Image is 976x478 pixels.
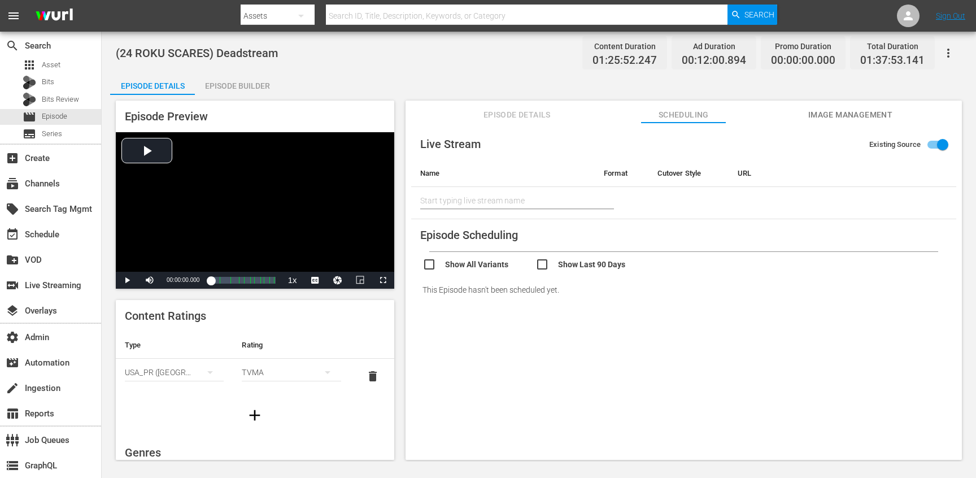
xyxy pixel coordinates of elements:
[744,5,774,25] span: Search
[592,54,657,67] span: 01:25:52.247
[110,72,195,95] button: Episode Details
[116,132,394,289] div: Video Player
[595,160,648,187] th: Format
[6,228,19,241] span: Schedule
[110,72,195,99] div: Episode Details
[167,277,199,283] span: 00:00:00.000
[125,446,161,459] span: Genres
[6,39,19,53] span: Search
[869,139,921,150] span: Existing Source
[42,94,79,105] span: Bits Review
[42,59,60,71] span: Asset
[23,76,36,89] div: Bits
[411,274,956,306] div: This Episode hasn't been scheduled yet.
[281,272,304,289] button: Playback Rate
[116,332,233,359] th: Type
[771,54,835,67] span: 00:00:00.000
[42,76,54,88] span: Bits
[648,160,729,187] th: Cutover Style
[592,38,657,54] div: Content Duration
[6,356,19,370] span: Automation
[860,38,925,54] div: Total Duration
[125,357,224,388] div: USA_PR ([GEOGRAPHIC_DATA])
[23,127,36,141] span: Series
[682,38,746,54] div: Ad Duration
[242,357,341,388] div: TVMA
[6,279,19,292] span: Live Streaming
[359,363,386,390] button: delete
[6,253,19,267] span: VOD
[125,110,208,123] span: Episode Preview
[42,111,67,122] span: Episode
[116,46,278,60] span: (24 ROKU SCARES) Deadstream
[366,370,380,383] span: delete
[304,272,326,289] button: Captions
[641,108,726,122] span: Scheduling
[6,407,19,420] span: Reports
[6,202,19,216] span: Search Tag Mgmt
[474,108,559,122] span: Episode Details
[211,277,275,284] div: Progress Bar
[6,304,19,318] span: Overlays
[195,72,280,95] button: Episode Builder
[23,58,36,72] span: Asset
[727,5,777,25] button: Search
[42,128,62,140] span: Series
[6,381,19,395] span: Ingestion
[6,151,19,165] span: Create
[349,272,372,289] button: Picture-in-Picture
[420,228,518,242] span: Episode Scheduling
[125,309,206,323] span: Content Ratings
[6,331,19,344] span: Admin
[860,54,925,67] span: 01:37:53.141
[682,54,746,67] span: 00:12:00.894
[372,272,394,289] button: Fullscreen
[116,332,394,394] table: simple table
[6,177,19,190] span: Channels
[116,272,138,289] button: Play
[729,160,938,187] th: URL
[420,137,481,151] span: Live Stream
[771,38,835,54] div: Promo Duration
[7,9,20,23] span: menu
[195,72,280,99] div: Episode Builder
[23,93,36,106] div: Bits Review
[233,332,350,359] th: Rating
[411,160,595,187] th: Name
[808,108,892,122] span: Image Management
[326,272,349,289] button: Jump To Time
[6,433,19,447] span: Job Queues
[138,272,161,289] button: Mute
[936,11,965,20] a: Sign Out
[27,3,81,29] img: ans4CAIJ8jUAAAAAAAAAAAAAAAAAAAAAAAAgQb4GAAAAAAAAAAAAAAAAAAAAAAAAJMjXAAAAAAAAAAAAAAAAAAAAAAAAgAT5G...
[23,110,36,124] span: Episode
[6,459,19,472] span: GraphQL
